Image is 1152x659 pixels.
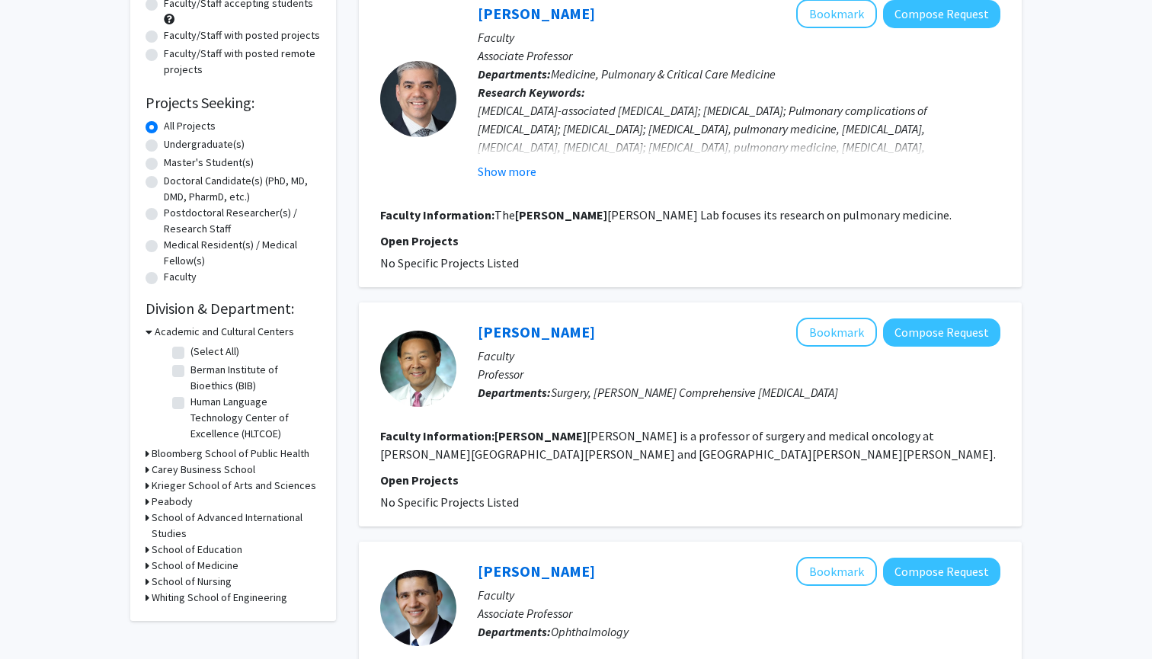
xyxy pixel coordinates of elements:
[883,558,1000,586] button: Compose Request to Yassine Daoud
[164,173,321,205] label: Doctoral Candidate(s) (PhD, MD, DMD, PharmD, etc.)
[11,590,65,648] iframe: Chat
[515,207,607,222] b: [PERSON_NAME]
[146,299,321,318] h2: Division & Department:
[380,255,519,270] span: No Specific Projects Listed
[155,324,294,340] h3: Academic and Cultural Centers
[164,118,216,134] label: All Projects
[164,237,321,269] label: Medical Resident(s) / Medical Fellow(s)
[796,318,877,347] button: Add Stephen Yang to Bookmarks
[190,344,239,360] label: (Select All)
[478,162,536,181] button: Show more
[152,462,255,478] h3: Carey Business School
[152,558,238,574] h3: School of Medicine
[152,446,309,462] h3: Bloomberg School of Public Health
[551,385,838,400] span: Surgery, [PERSON_NAME] Comprehensive [MEDICAL_DATA]
[478,385,551,400] b: Departments:
[551,66,776,82] span: Medicine, Pulmonary & Critical Care Medicine
[478,4,595,23] a: [PERSON_NAME]
[380,207,494,222] b: Faculty Information:
[380,232,1000,250] p: Open Projects
[164,205,321,237] label: Postdoctoral Researcher(s) / Research Staff
[478,46,1000,65] p: Associate Professor
[478,66,551,82] b: Departments:
[478,561,595,581] a: [PERSON_NAME]
[551,624,629,639] span: Ophthalmology
[152,574,232,590] h3: School of Nursing
[152,478,316,494] h3: Krieger School of Arts and Sciences
[152,494,193,510] h3: Peabody
[164,136,245,152] label: Undergraduate(s)
[494,207,952,222] fg-read-more: The [PERSON_NAME] Lab focuses its research on pulmonary medicine.
[478,624,551,639] b: Departments:
[478,85,585,100] b: Research Keywords:
[478,586,1000,604] p: Faculty
[478,365,1000,383] p: Professor
[478,322,595,341] a: [PERSON_NAME]
[380,428,996,462] fg-read-more: [PERSON_NAME] is a professor of surgery and medical oncology at [PERSON_NAME][GEOGRAPHIC_DATA][PE...
[190,394,317,442] label: Human Language Technology Center of Excellence (HLTCOE)
[152,510,321,542] h3: School of Advanced International Studies
[164,27,320,43] label: Faculty/Staff with posted projects
[152,542,242,558] h3: School of Education
[146,94,321,112] h2: Projects Seeking:
[478,347,1000,365] p: Faculty
[478,604,1000,622] p: Associate Professor
[380,428,494,443] b: Faculty Information:
[164,155,254,171] label: Master's Student(s)
[152,590,287,606] h3: Whiting School of Engineering
[796,557,877,586] button: Add Yassine Daoud to Bookmarks
[478,28,1000,46] p: Faculty
[380,494,519,510] span: No Specific Projects Listed
[190,362,317,394] label: Berman Institute of Bioethics (BIB)
[478,101,1000,174] div: [MEDICAL_DATA]-associated [MEDICAL_DATA]; [MEDICAL_DATA]; Pulmonary complications of [MEDICAL_DAT...
[494,428,587,443] b: [PERSON_NAME]
[164,46,321,78] label: Faculty/Staff with posted remote projects
[380,471,1000,489] p: Open Projects
[164,269,197,285] label: Faculty
[883,318,1000,347] button: Compose Request to Stephen Yang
